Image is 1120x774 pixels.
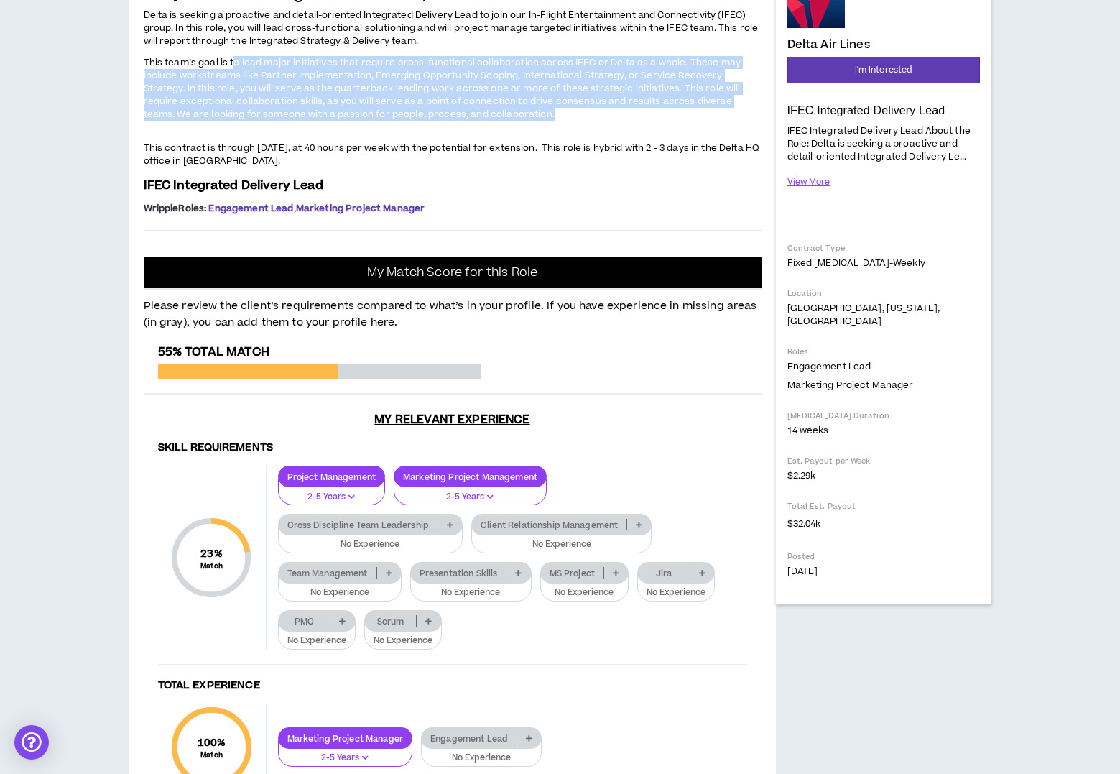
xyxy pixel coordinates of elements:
button: 2-5 Years [278,740,413,767]
span: Marketing Project Manager [296,202,425,215]
h3: My Relevant Experience [144,413,762,427]
p: IFEC Integrated Delivery Lead [787,103,980,118]
button: No Experience [278,526,463,553]
p: 2-5 Years [287,491,376,504]
p: Engagement Lead [422,733,517,744]
p: $2.29k [787,469,980,482]
p: [DATE] [787,565,980,578]
span: IFEC Integrated Delivery Lead [144,177,324,194]
button: 2-5 Years [278,479,386,506]
p: Cross Discipline Team Leadership [279,520,438,530]
p: Posted [787,551,980,562]
span: Delta is seeking a proactive and detail-oriented Integrated Delivery Lead to join our In-Flight E... [144,9,759,47]
small: Match [198,750,226,760]
span: 100 % [198,735,226,750]
p: No Experience [430,752,532,765]
p: Team Management [279,568,376,579]
p: PMO [279,616,330,627]
p: Total Est. Payout [787,501,980,512]
button: No Experience [471,526,652,553]
p: Scrum [365,616,417,627]
span: Marketing Project Manager [787,379,914,392]
p: Jira [638,568,690,579]
span: Wripple Roles : [144,202,207,215]
span: This team’s goal is to lead major initiatives that require cross-functional collaboration across ... [144,56,741,121]
p: 2-5 Years [403,491,537,504]
span: Fixed [MEDICAL_DATA] - weekly [787,257,925,269]
p: 14 weeks [787,424,980,437]
button: No Experience [278,622,356,650]
button: No Experience [421,740,542,767]
button: No Experience [637,574,715,602]
p: No Experience [287,635,346,648]
div: Open Intercom Messenger [14,725,49,760]
h4: Total Experience [158,679,747,693]
p: Roles [787,346,980,357]
p: No Experience [481,538,642,551]
button: No Experience [540,574,629,602]
p: Client Relationship Management [472,520,626,530]
small: Match [200,561,223,571]
p: Marketing Project Manager [279,733,412,744]
span: Engagement Lead [208,202,293,215]
span: Engagement Lead [787,360,871,373]
span: 55% Total Match [158,344,269,361]
p: My Match Score for this Role [367,265,537,280]
span: This contract is through [DATE], at 40 hours per week with the potential for extension. This role... [144,142,760,167]
button: View More [787,170,830,195]
p: Presentation Skills [411,568,506,579]
p: No Experience [550,586,620,599]
span: 23 % [200,546,223,561]
h4: Skill Requirements [158,441,747,455]
p: , [144,203,762,214]
p: Marketing Project Management [394,471,546,482]
p: No Experience [287,586,392,599]
button: No Experience [410,574,532,602]
button: No Experience [364,622,442,650]
p: MS Project [541,568,603,579]
h4: Delta Air Lines [787,38,870,51]
p: IFEC Integrated Delivery Lead About the Role: Delta is seeking a proactive and detail-oriented In... [787,123,980,164]
p: No Experience [287,538,454,551]
button: No Experience [278,574,402,602]
p: Est. Payout per Week [787,456,980,466]
button: I'm Interested [787,57,980,83]
span: I'm Interested [855,63,912,77]
p: No Experience [420,586,522,599]
p: No Experience [374,635,432,648]
p: Please review the client’s requirements compared to what’s in your profile. If you have experienc... [144,290,762,331]
p: No Experience [647,586,705,599]
p: [GEOGRAPHIC_DATA], [US_STATE], [GEOGRAPHIC_DATA] [787,302,980,328]
p: Location [787,288,980,299]
button: 2-5 Years [394,479,547,506]
p: Project Management [279,471,385,482]
p: [MEDICAL_DATA] Duration [787,410,980,421]
p: Contract Type [787,243,980,254]
p: 2-5 Years [287,752,404,765]
span: $32.04k [787,515,821,532]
